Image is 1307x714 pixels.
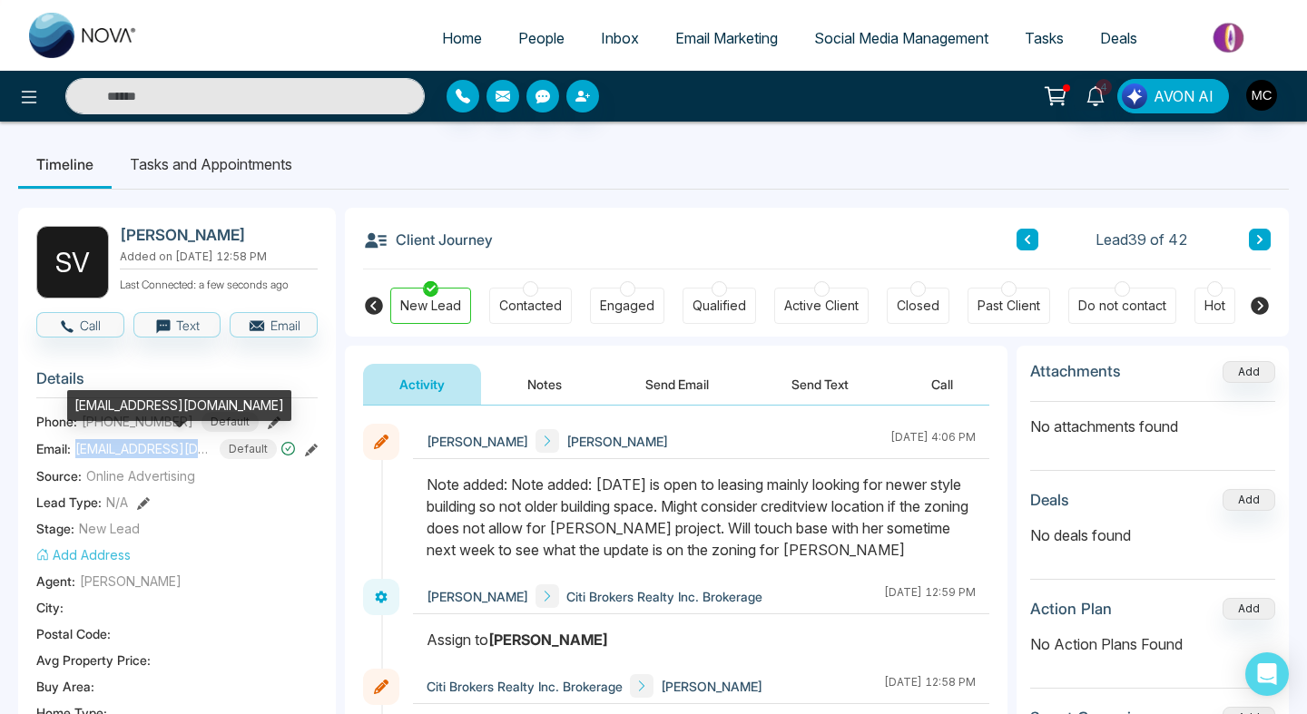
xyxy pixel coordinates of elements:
span: New Lead [79,519,140,538]
div: Engaged [600,297,654,315]
span: Buy Area : [36,677,94,696]
li: Timeline [18,140,112,189]
span: Email Marketing [675,29,778,47]
div: Do not contact [1078,297,1166,315]
span: [PERSON_NAME] [661,677,762,696]
span: Social Media Management [814,29,988,47]
p: Added on [DATE] 12:58 PM [120,249,318,265]
div: Hot [1204,297,1225,315]
button: Add [1223,598,1275,620]
div: [EMAIL_ADDRESS][DOMAIN_NAME] [67,390,291,421]
span: [PERSON_NAME] [427,432,528,451]
h2: [PERSON_NAME] [120,226,310,244]
button: AVON AI [1117,79,1229,113]
button: Add Address [36,545,131,564]
span: People [518,29,565,47]
span: Source: [36,466,82,485]
p: Last Connected: a few seconds ago [120,273,318,293]
img: Market-place.gif [1165,17,1296,58]
button: Add [1223,361,1275,383]
span: [EMAIL_ADDRESS][DOMAIN_NAME] [75,439,211,458]
span: Online Advertising [86,466,195,485]
div: Active Client [784,297,859,315]
div: Qualified [693,297,746,315]
h3: Client Journey [363,226,493,253]
span: [PERSON_NAME] [566,432,668,451]
span: N/A [106,493,128,512]
span: Stage: [36,519,74,538]
span: Postal Code : [36,624,111,643]
div: Past Client [978,297,1040,315]
span: [PERSON_NAME] [427,587,528,606]
span: Citi Brokers Realty Inc. Brokerage [566,587,762,606]
span: Add [1223,363,1275,378]
span: Email: [36,439,71,458]
button: Notes [491,364,598,405]
h3: Action Plan [1030,600,1112,618]
li: Tasks and Appointments [112,140,310,189]
a: Email Marketing [657,21,796,55]
a: Deals [1082,21,1155,55]
img: Nova CRM Logo [29,13,138,58]
p: No attachments found [1030,402,1275,437]
a: 4 [1074,79,1117,111]
span: 4 [1096,79,1112,95]
span: City : [36,598,64,617]
button: Call [36,312,124,337]
span: Default [220,439,277,459]
button: Add [1223,489,1275,511]
a: Social Media Management [796,21,1007,55]
a: Tasks [1007,21,1082,55]
h3: Attachments [1030,362,1121,380]
button: Text [133,312,221,337]
img: Lead Flow [1122,83,1147,109]
img: User Avatar [1246,80,1277,111]
span: [PERSON_NAME] [80,572,182,591]
span: Phone: [36,412,77,431]
div: [DATE] 12:58 PM [884,674,976,698]
span: Lead 39 of 42 [1096,229,1188,250]
p: No deals found [1030,524,1275,546]
span: AVON AI [1154,85,1214,107]
div: Closed [897,297,939,315]
div: [DATE] 4:06 PM [890,429,976,453]
p: No Action Plans Found [1030,633,1275,655]
a: People [500,21,583,55]
div: S V [36,226,109,298]
span: Avg Property Price : [36,650,151,670]
span: Tasks [1025,29,1064,47]
span: Home [442,29,482,47]
span: Inbox [601,29,639,47]
button: Activity [363,364,481,405]
div: Contacted [499,297,562,315]
button: Send Text [755,364,885,405]
button: Call [895,364,989,405]
h3: Deals [1030,491,1069,509]
span: Agent: [36,572,75,591]
div: [DATE] 12:59 PM [884,584,976,608]
div: New Lead [400,297,461,315]
span: Deals [1100,29,1137,47]
h3: Details [36,369,318,397]
div: Open Intercom Messenger [1245,652,1289,696]
span: Lead Type: [36,493,102,512]
span: Citi Brokers Realty Inc. Brokerage [427,677,623,696]
a: Inbox [583,21,657,55]
a: Home [424,21,500,55]
button: Send Email [609,364,745,405]
button: Email [230,312,318,337]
